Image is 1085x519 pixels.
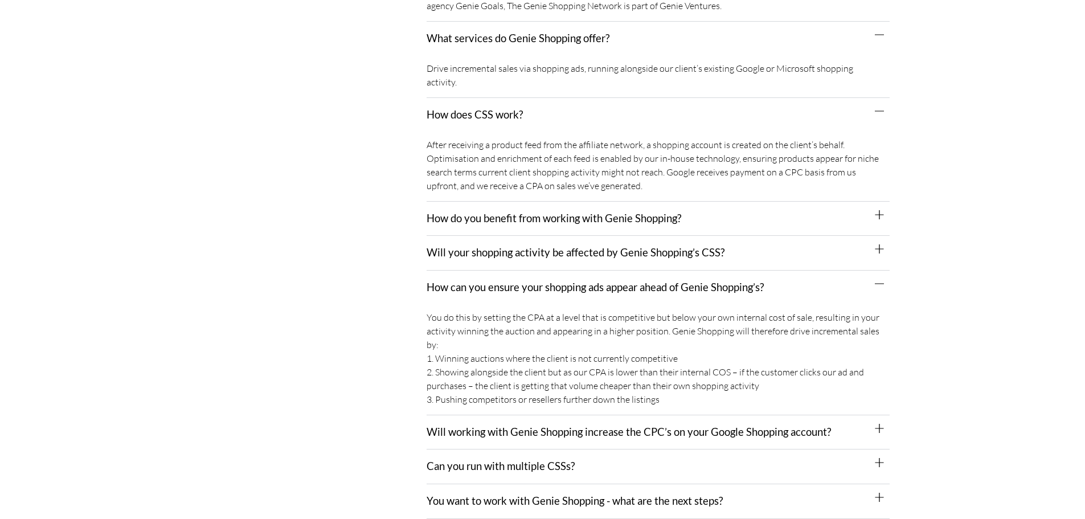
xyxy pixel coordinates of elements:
a: How can you ensure your shopping ads appear ahead of Genie Shopping’s? [427,281,764,293]
div: How does CSS work? [427,98,890,132]
a: Can you run with multiple CSSs? [427,460,575,472]
div: You want to work with Genie Shopping - what are the next steps? [427,484,890,519]
a: You want to work with Genie Shopping - what are the next steps? [427,495,723,507]
a: Will your shopping activity be affected by Genie Shopping’s CSS? [427,246,724,259]
div: Will working with Genie Shopping increase the CPC’s on your Google Shopping account? [427,415,890,450]
a: How does CSS work? [427,108,523,121]
div: How does CSS work? [427,132,890,202]
div: How can you ensure your shopping ads appear ahead of Genie Shopping’s? [427,271,890,305]
div: How can you ensure your shopping ads appear ahead of Genie Shopping’s? [427,305,890,415]
div: What services do Genie Shopping offer? [427,56,890,98]
div: Can you run with multiple CSSs? [427,449,890,484]
div: Will your shopping activity be affected by Genie Shopping’s CSS? [427,236,890,271]
a: Will working with Genie Shopping increase the CPC’s on your Google Shopping account? [427,426,831,438]
div: How do you benefit from working with Genie Shopping? [427,202,890,236]
div: What services do Genie Shopping offer? [427,22,890,56]
a: How do you benefit from working with Genie Shopping? [427,212,681,224]
a: What services do Genie Shopping offer? [427,32,609,44]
